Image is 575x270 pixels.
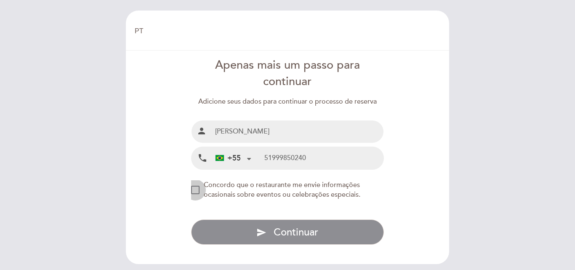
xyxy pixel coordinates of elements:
div: +55 [216,153,241,164]
input: Nombre e Sobrenome [212,120,384,143]
i: local_phone [197,153,208,163]
span: Concordo que o restaurante me envie informações ocasionais sobre eventos ou celebrações especiais. [204,181,360,199]
i: person [197,126,207,136]
span: Continuar [274,226,318,238]
i: send [256,227,266,238]
button: send Continuar [191,219,384,245]
div: Apenas mais um passo para continuar [191,57,384,90]
md-checkbox: NEW_MODAL_AGREE_RESTAURANT_SEND_OCCASIONAL_INFO [191,180,384,200]
input: Telefone celular [264,147,383,169]
div: Adicione seus dados para continuar o processo de reserva [191,97,384,107]
div: Brazil (Brasil): +55 [212,147,254,169]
